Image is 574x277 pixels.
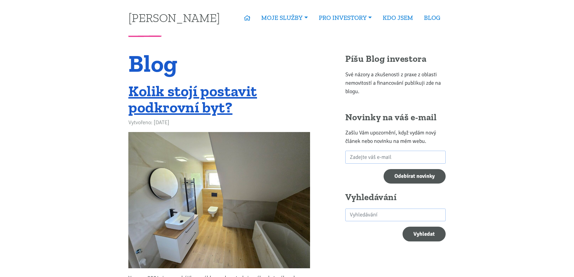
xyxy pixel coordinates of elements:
[345,70,446,96] p: Své názory a zkušenosti z praxe z oblasti nemovitostí a financování publikuji zde na blogu.
[256,11,313,25] a: MOJE SLUŽBY
[384,169,446,184] input: Odebírat novinky
[128,118,310,127] div: Vytvořeno: [DATE]
[419,11,446,25] a: BLOG
[403,227,446,241] button: Vyhledat
[345,192,446,203] h2: Vyhledávání
[345,53,446,65] h2: Píšu Blog investora
[313,11,377,25] a: PRO INVESTORY
[345,151,446,164] input: Zadejte váš e-mail
[377,11,419,25] a: KDO JSEM
[345,209,446,222] input: search
[128,53,310,74] h1: Blog
[128,82,257,116] a: Kolik stojí postavit podkrovní byt?
[345,128,446,145] p: Zašlu Vám upozornění, když vydám nový článek nebo novinku na mém webu.
[128,12,220,24] a: [PERSON_NAME]
[345,112,446,123] h2: Novinky na váš e-mail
